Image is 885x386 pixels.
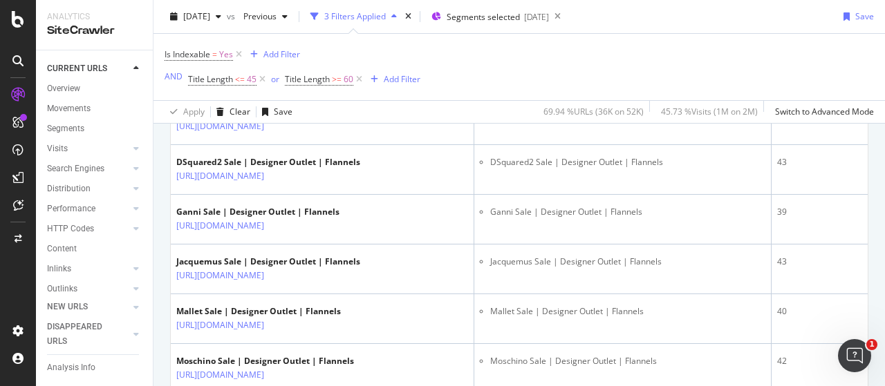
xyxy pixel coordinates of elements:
iframe: Intercom live chat [838,339,871,372]
a: [URL][DOMAIN_NAME] [176,269,264,282]
div: Apply [183,106,205,117]
a: Content [47,242,143,256]
div: Visits [47,142,68,156]
div: Add Filter [263,48,300,60]
div: NEW URLS [47,300,88,314]
a: Inlinks [47,262,129,276]
div: DISAPPEARED URLS [47,320,117,349]
div: Search Engines [47,162,104,176]
div: Save [855,10,874,22]
span: <= [235,73,245,85]
div: Inlinks [47,262,71,276]
button: Save [257,101,292,123]
button: Add Filter [245,46,300,63]
a: Outlinks [47,282,129,296]
span: Segments selected [447,11,520,23]
div: 3 Filters Applied [324,10,386,22]
div: Movements [47,102,91,116]
span: Yes [219,45,233,64]
button: Save [838,6,874,28]
span: = [212,48,217,60]
span: Is Indexable [165,48,210,60]
span: 45 [247,70,257,89]
div: 43 [777,255,862,268]
a: [URL][DOMAIN_NAME] [176,119,264,133]
button: Previous [238,6,293,28]
button: or [271,73,279,86]
div: Save [274,106,292,117]
div: Moschino Sale | Designer Outlet | Flannels [176,355,354,367]
div: Content [47,242,77,256]
a: Movements [47,102,143,116]
li: Moschino Sale | Designer Outlet | Flannels [490,355,765,367]
button: 3 Filters Applied [305,6,402,28]
a: Segments [47,122,143,136]
div: or [271,73,279,85]
div: times [402,10,414,23]
div: 39 [777,206,862,218]
div: Outlinks [47,282,77,296]
a: Overview [47,81,143,96]
li: Ganni Sale | Designer Outlet | Flannels [490,206,765,218]
div: SiteCrawler [47,23,142,39]
a: Distribution [47,182,129,196]
span: 1 [866,339,877,350]
a: Visits [47,142,129,156]
div: Segments [47,122,84,136]
a: DISAPPEARED URLS [47,320,129,349]
span: 2025 Jul. 19th [183,10,210,22]
div: [DATE] [524,11,549,23]
div: Add Filter [384,73,420,85]
span: Title Length [285,73,330,85]
button: Switch to Advanced Mode [770,101,874,123]
span: vs [227,10,238,22]
div: Jacquemus Sale | Designer Outlet | Flannels [176,255,360,268]
a: HTTP Codes [47,222,129,236]
span: 60 [344,70,353,89]
button: Add Filter [365,71,420,88]
div: 40 [777,305,862,318]
div: Clear [230,106,250,117]
div: DSquared2 Sale | Designer Outlet | Flannels [176,156,360,168]
div: 69.94 % URLs ( 36K on 52K ) [543,106,644,117]
div: Mallet Sale | Designer Outlet | Flannels [176,305,341,318]
div: 42 [777,355,862,367]
div: AND [165,70,183,82]
a: [URL][DOMAIN_NAME] [176,219,264,233]
a: [URL][DOMAIN_NAME] [176,318,264,332]
a: [URL][DOMAIN_NAME] [176,169,264,183]
div: Analysis Info [47,360,95,375]
div: Distribution [47,182,91,196]
span: Previous [238,10,277,22]
a: Performance [47,202,129,216]
button: Clear [211,101,250,123]
div: 43 [777,156,862,168]
div: Performance [47,202,95,216]
li: Jacquemus Sale | Designer Outlet | Flannels [490,255,765,268]
li: DSquared2 Sale | Designer Outlet | Flannels [490,156,765,168]
a: NEW URLS [47,300,129,314]
div: Ganni Sale | Designer Outlet | Flannels [176,206,339,218]
li: Mallet Sale | Designer Outlet | Flannels [490,305,765,318]
button: Segments selected[DATE] [426,6,549,28]
span: Title Length [188,73,233,85]
button: AND [165,70,183,83]
button: Apply [165,101,205,123]
div: Overview [47,81,80,96]
div: CURRENT URLS [47,61,107,76]
div: 45.73 % Visits ( 1M on 2M ) [661,106,758,117]
a: Analysis Info [47,360,143,375]
div: HTTP Codes [47,222,94,236]
a: [URL][DOMAIN_NAME] [176,368,264,382]
a: Search Engines [47,162,129,176]
button: [DATE] [165,6,227,28]
div: Analytics [47,11,142,23]
span: >= [332,73,342,85]
div: Switch to Advanced Mode [775,106,874,117]
a: CURRENT URLS [47,61,129,76]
